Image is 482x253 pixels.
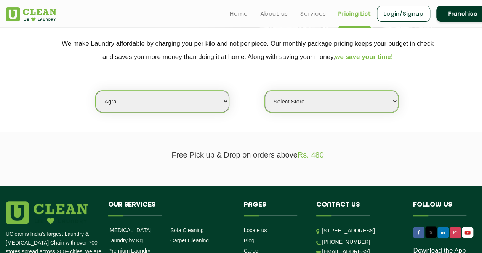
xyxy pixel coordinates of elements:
h4: Our Services [108,201,232,216]
a: Home [230,9,248,18]
a: Carpet Cleaning [170,237,209,243]
h4: Contact us [316,201,402,216]
img: UClean Laundry and Dry Cleaning [6,7,56,21]
a: Pricing List [338,9,371,18]
img: logo.png [6,201,88,224]
h4: Pages [244,201,305,216]
a: Laundry by Kg [108,237,143,243]
span: we save your time! [335,53,393,60]
a: Services [300,9,326,18]
a: [MEDICAL_DATA] [108,227,151,233]
h4: Follow us [413,201,480,216]
a: About us [260,9,288,18]
p: [STREET_ADDRESS] [322,226,402,235]
a: Sofa Cleaning [170,227,204,233]
img: UClean Laundry and Dry Cleaning [463,229,472,237]
a: Login/Signup [377,6,430,22]
a: Locate us [244,227,267,233]
a: [PHONE_NUMBER] [322,239,370,245]
a: Blog [244,237,255,243]
span: Rs. 480 [298,151,324,159]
